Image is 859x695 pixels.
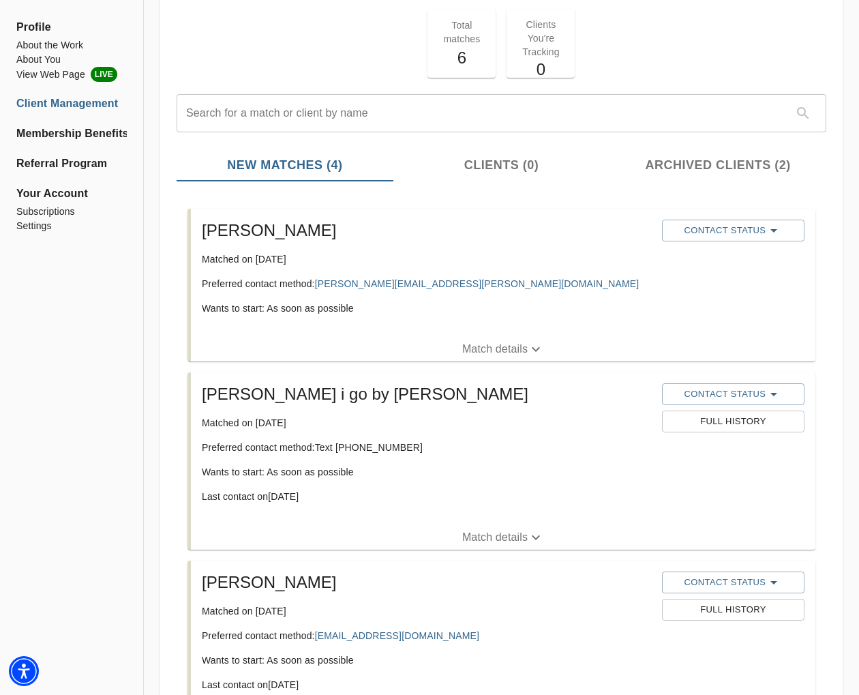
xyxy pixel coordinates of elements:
[202,629,651,642] p: Preferred contact method:
[16,19,127,35] span: Profile
[16,67,127,82] li: View Web Page
[669,222,798,239] span: Contact Status
[185,156,385,175] span: New Matches (4)
[16,219,127,233] a: Settings
[16,67,127,82] a: View Web PageLIVE
[202,465,651,479] p: Wants to start: As soon as possible
[202,604,651,618] p: Matched on [DATE]
[9,656,39,686] div: Accessibility Menu
[662,383,804,405] button: Contact Status
[618,156,818,175] span: Archived Clients (2)
[202,277,651,291] p: Preferred contact method:
[16,156,127,172] a: Referral Program
[202,301,651,315] p: Wants to start: As soon as possible
[669,602,798,618] span: Full History
[202,678,651,692] p: Last contact on [DATE]
[16,95,127,112] a: Client Management
[462,529,528,546] p: Match details
[662,599,804,621] button: Full History
[315,278,639,289] a: [PERSON_NAME][EMAIL_ADDRESS][PERSON_NAME][DOMAIN_NAME]
[16,205,127,219] a: Subscriptions
[202,490,651,503] p: Last contact on [DATE]
[202,572,651,593] h5: [PERSON_NAME]
[16,125,127,142] a: Membership Benefits
[662,572,804,593] button: Contact Status
[191,525,815,550] button: Match details
[202,416,651,430] p: Matched on [DATE]
[402,156,602,175] span: Clients (0)
[202,220,651,241] h5: [PERSON_NAME]
[16,186,127,202] span: Your Account
[315,630,479,641] a: [EMAIL_ADDRESS][DOMAIN_NAME]
[202,383,651,405] h5: [PERSON_NAME] i go by [PERSON_NAME]
[669,414,798,430] span: Full History
[202,441,651,454] p: Preferred contact method: Text [PHONE_NUMBER]
[191,337,815,361] button: Match details
[16,38,127,53] a: About the Work
[462,341,528,357] p: Match details
[515,18,567,59] p: Clients You're Tracking
[436,47,487,69] h5: 6
[202,252,651,266] p: Matched on [DATE]
[669,574,798,591] span: Contact Status
[16,53,127,67] a: About You
[515,59,567,80] h5: 0
[662,220,804,241] button: Contact Status
[202,653,651,667] p: Wants to start: As soon as possible
[91,67,117,82] span: LIVE
[669,386,798,402] span: Contact Status
[436,18,487,46] p: Total matches
[662,411,804,432] button: Full History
